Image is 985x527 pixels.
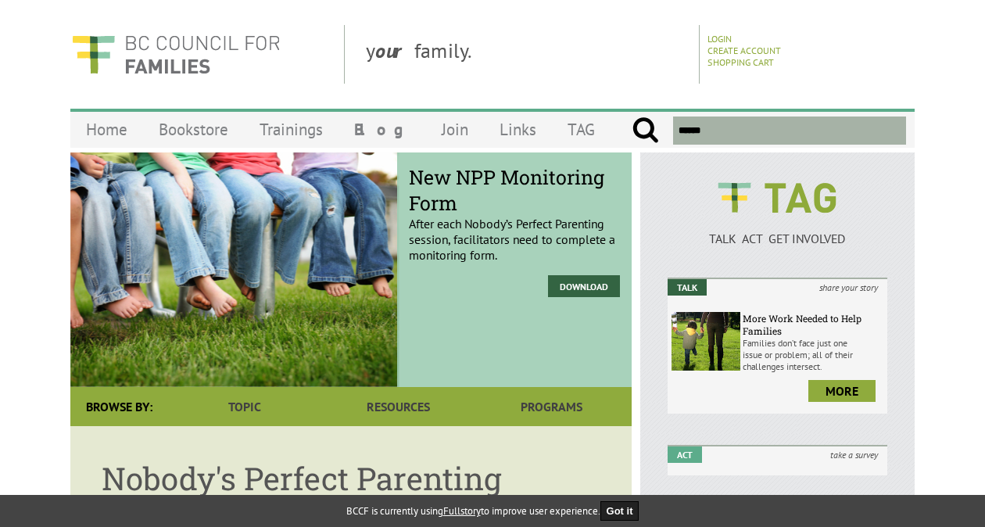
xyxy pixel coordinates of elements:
a: Fullstory [443,504,481,518]
a: TAG [552,111,611,148]
h6: More Work Needed to Help Families [743,312,883,337]
img: BCCF's TAG Logo [707,168,847,228]
p: After each Nobody’s Perfect Parenting session, facilitators need to complete a monitoring form. [409,177,620,263]
strong: our [375,38,414,63]
a: Download [548,275,620,297]
a: Blog [338,111,426,148]
span: New NPP Monitoring Form [409,164,620,216]
a: Create Account [707,45,781,56]
input: Submit [632,117,659,145]
div: Browse By: [70,387,168,426]
em: Act [668,446,702,463]
a: Links [484,111,552,148]
a: Home [70,111,143,148]
a: more [808,380,876,402]
i: share your story [810,279,887,296]
a: Shopping Cart [707,56,774,68]
button: Got it [600,501,639,521]
a: Resources [321,387,475,426]
img: BC Council for FAMILIES [70,25,281,84]
i: take a survey [821,446,887,463]
p: Families don’t face just one issue or problem; all of their challenges intersect. [743,337,883,372]
a: Join [426,111,484,148]
h1: Nobody's Perfect Parenting [102,457,600,499]
a: Programs [475,387,629,426]
a: Login [707,33,732,45]
div: y family. [353,25,700,84]
p: TALK ACT GET INVOLVED [668,231,887,246]
a: TALK ACT GET INVOLVED [668,215,887,246]
a: Bookstore [143,111,244,148]
a: Topic [168,387,321,426]
a: Trainings [244,111,338,148]
em: Talk [668,279,707,296]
